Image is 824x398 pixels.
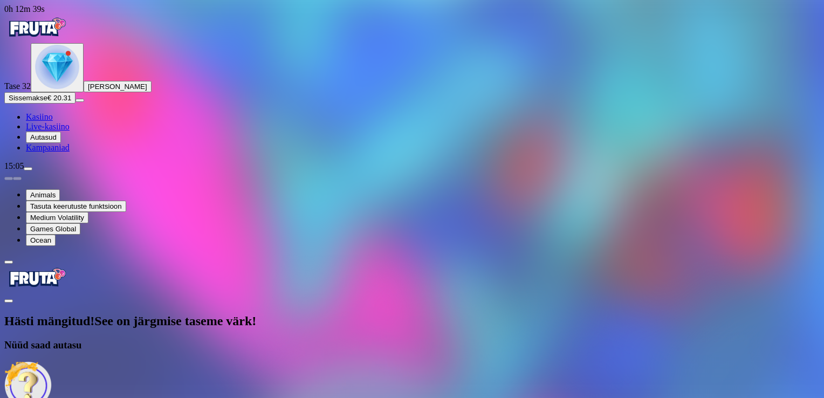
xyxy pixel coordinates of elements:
[4,14,69,41] img: Fruta
[94,314,256,328] span: See on järgmise taseme värk!
[4,4,45,13] span: user session time
[30,225,76,233] span: Games Global
[30,133,57,141] span: Autasud
[30,214,84,222] span: Medium Volatility
[4,14,820,153] nav: Primary
[26,235,56,246] button: Ocean
[35,45,79,89] img: level unlocked
[4,264,69,291] img: Fruta
[9,94,47,102] span: Sissemakse
[26,143,70,152] span: Kampaaniad
[4,299,13,303] button: close
[4,260,13,264] button: chevron-left icon
[26,132,61,143] button: reward iconAutasud
[26,223,80,235] button: Games Global
[26,201,126,212] button: Tasuta keerutuste funktsioon
[4,161,24,170] span: 15:05
[4,177,13,180] button: prev slide
[26,112,53,121] span: Kasiino
[88,83,147,91] span: [PERSON_NAME]
[24,167,32,170] button: menu
[4,284,69,293] a: Fruta
[4,33,69,43] a: Fruta
[26,189,60,201] button: Animals
[26,122,70,131] span: Live-kasiino
[30,236,51,244] span: Ocean
[31,43,84,92] button: level unlocked
[26,112,53,121] a: diamond iconKasiino
[26,143,70,152] a: gift-inverted iconKampaaniad
[84,81,152,92] button: [PERSON_NAME]
[13,177,22,180] button: next slide
[75,99,84,102] button: menu
[4,314,94,328] span: Hästi mängitud!
[26,122,70,131] a: poker-chip iconLive-kasiino
[47,94,71,102] span: € 20.31
[4,339,820,351] h3: Nüüd saad autasu
[4,92,75,104] button: Sissemakseplus icon€ 20.31
[26,212,88,223] button: Medium Volatility
[4,81,31,91] span: Tase 32
[30,191,56,199] span: Animals
[30,202,122,210] span: Tasuta keerutuste funktsioon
